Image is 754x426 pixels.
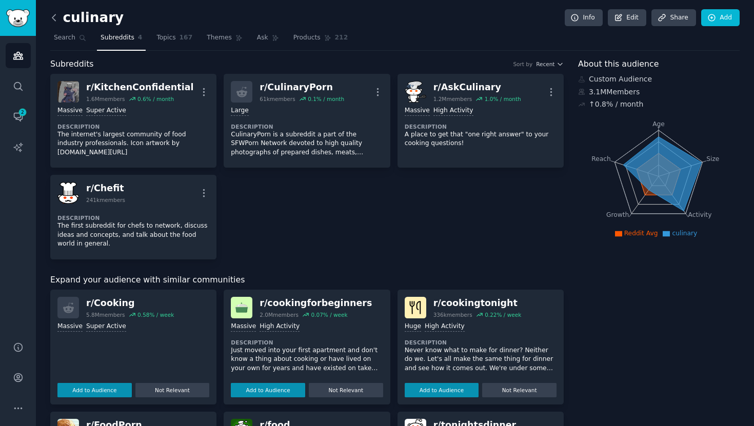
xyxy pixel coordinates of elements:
div: r/ KitchenConfidential [86,81,193,94]
span: About this audience [578,58,659,71]
a: Chefitr/Chefit241kmembersDescriptionThe first subreddit for chefs to network, discuss ideas and c... [50,175,216,259]
p: Just moved into your first apartment and don't know a thing about cooking or have lived on your o... [231,346,383,373]
button: Recent [536,60,564,68]
a: Info [565,9,603,27]
a: KitchenConfidentialr/KitchenConfidential1.6Mmembers0.6% / monthMassiveSuper ActiveDescriptionThe ... [50,74,216,168]
img: AskCulinary [405,81,426,103]
div: 0.58 % / week [137,311,174,318]
h2: culinary [50,10,124,26]
a: Products212 [290,30,351,51]
tspan: Activity [688,211,712,218]
div: 0.07 % / week [311,311,347,318]
span: Products [293,33,321,43]
div: r/ cookingtonight [433,297,522,310]
div: 336k members [433,311,472,318]
a: Themes [203,30,246,51]
div: 61k members [260,95,295,103]
tspan: Age [652,120,665,128]
img: GummySearch logo [6,9,30,27]
span: 4 [138,33,143,43]
div: Large [231,106,248,116]
a: Ask [253,30,283,51]
div: r/ cookingforbeginners [260,297,372,310]
dt: Description [231,339,383,346]
div: Sort by [513,60,532,68]
tspan: Reach [591,155,611,162]
div: Super Active [86,106,126,116]
p: The first subreddit for chefs to network, discuss ideas and concepts, and talk about the food wor... [57,221,209,249]
p: A place to get that "one right answer" to your cooking questions! [405,130,557,148]
div: r/ Cooking [86,297,174,310]
div: Custom Audience [578,74,740,85]
div: Massive [405,106,430,116]
dt: Description [405,339,557,346]
button: Not Relevant [309,383,383,397]
img: cookingtonight [405,297,426,318]
a: Subreddits4 [97,30,146,51]
dt: Description [231,123,383,130]
span: Ask [257,33,268,43]
div: Massive [57,322,83,332]
div: High Activity [425,322,465,332]
button: Not Relevant [135,383,210,397]
a: Edit [608,9,646,27]
span: Subreddits [50,58,94,71]
a: Topics167 [153,30,196,51]
a: Search [50,30,90,51]
tspan: Growth [606,211,629,218]
div: 0.22 % / week [485,311,521,318]
span: 212 [335,33,348,43]
button: Add to Audience [231,383,305,397]
p: CulinaryPorn is a subreddit a part of the SFWPorn Network devoted to high quality photographs of ... [231,130,383,157]
span: culinary [672,230,697,237]
a: Share [651,9,696,27]
a: 2 [6,104,31,129]
img: cookingforbeginners [231,297,252,318]
div: Massive [57,106,83,116]
button: Add to Audience [57,383,132,397]
div: Super Active [86,322,126,332]
p: The internet's largest community of food industry professionals. Icon artwork by [DOMAIN_NAME][URL] [57,130,209,157]
div: 1.0 % / month [485,95,521,103]
img: KitchenConfidential [57,81,79,103]
div: Huge [405,322,421,332]
div: 241k members [86,196,125,204]
a: Add [701,9,740,27]
div: r/ Chefit [86,182,125,195]
dt: Description [57,123,209,130]
span: Search [54,33,75,43]
span: Subreddits [101,33,134,43]
button: Not Relevant [482,383,557,397]
tspan: Size [706,155,719,162]
a: r/CulinaryPorn61kmembers0.1% / monthLargeDescriptionCulinaryPorn is a subreddit a part of the SFW... [224,74,390,168]
div: 0.6 % / month [137,95,174,103]
div: 0.1 % / month [308,95,344,103]
div: 1.6M members [86,95,125,103]
div: ↑ 0.8 % / month [589,99,643,110]
div: High Activity [260,322,300,332]
div: 1.2M members [433,95,472,103]
div: 3.1M Members [578,87,740,97]
span: Topics [156,33,175,43]
span: Recent [536,60,554,68]
dt: Description [405,123,557,130]
div: High Activity [433,106,473,116]
div: r/ CulinaryPorn [260,81,344,94]
span: 2 [18,109,27,116]
p: Never know what to make for dinner? Neither do we. Let's all make the same thing for dinner and s... [405,346,557,373]
div: 2.0M members [260,311,299,318]
img: Chefit [57,182,79,204]
span: Themes [207,33,232,43]
div: Massive [231,322,256,332]
dt: Description [57,214,209,221]
button: Add to Audience [405,383,479,397]
span: Expand your audience with similar communities [50,274,245,287]
span: 167 [180,33,193,43]
a: AskCulinaryr/AskCulinary1.2Mmembers1.0% / monthMassiveHigh ActivityDescriptionA place to get that... [398,74,564,168]
div: r/ AskCulinary [433,81,521,94]
span: Reddit Avg [624,230,658,237]
div: 5.8M members [86,311,125,318]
